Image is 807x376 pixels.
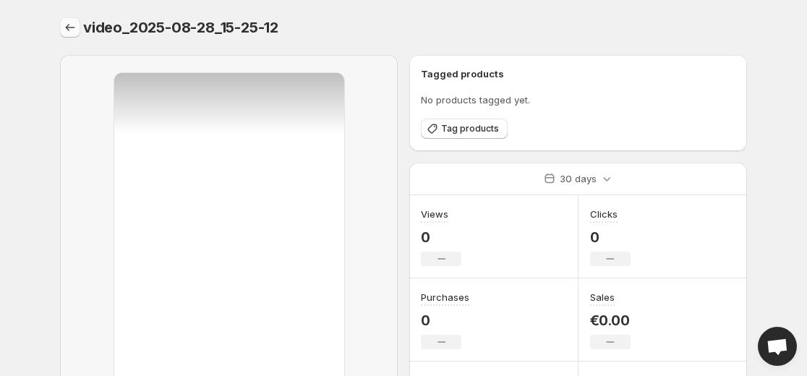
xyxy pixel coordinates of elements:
h3: Views [421,207,448,221]
p: No products tagged yet. [421,93,735,107]
p: €0.00 [590,312,631,329]
h6: Tagged products [421,67,735,81]
span: video_2025-08-28_15-25-12 [83,19,278,36]
button: Tag products [421,119,508,139]
span: Tag products [441,123,499,134]
a: Open chat [758,327,797,366]
p: 30 days [560,171,597,186]
p: 0 [421,228,461,246]
button: Settings [60,17,80,38]
h3: Purchases [421,290,469,304]
p: 0 [421,312,469,329]
h3: Sales [590,290,615,304]
h3: Clicks [590,207,618,221]
p: 0 [590,228,631,246]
